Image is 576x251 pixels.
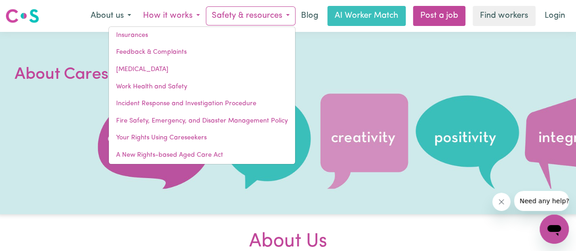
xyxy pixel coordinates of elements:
a: A New Rights-based Aged Care Act [109,147,295,164]
a: [MEDICAL_DATA] [109,61,295,78]
a: Your Rights Using Careseekers [109,129,295,147]
a: Careseekers logo [5,5,39,26]
a: Blog [296,6,324,26]
a: Incident Response and Investigation Procedure [109,95,295,113]
img: Careseekers logo [5,8,39,24]
a: Fire Safety, Emergency, and Disaster Management Policy [109,113,295,130]
a: Work Health and Safety [109,78,295,96]
h1: About Careseekers [15,63,233,87]
iframe: Close message [492,193,510,211]
iframe: Message from company [514,191,569,211]
iframe: Button to launch messaging window [540,215,569,244]
a: Find workers [473,6,535,26]
div: Safety & resources [108,26,296,164]
a: AI Worker Match [327,6,406,26]
span: Need any help? [5,6,55,14]
a: Feedback & Complaints [109,44,295,61]
button: How it works [137,6,206,26]
button: About us [85,6,137,26]
button: Safety & resources [206,6,296,26]
a: Login [539,6,571,26]
a: Insurances [109,27,295,44]
a: Post a job [413,6,465,26]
